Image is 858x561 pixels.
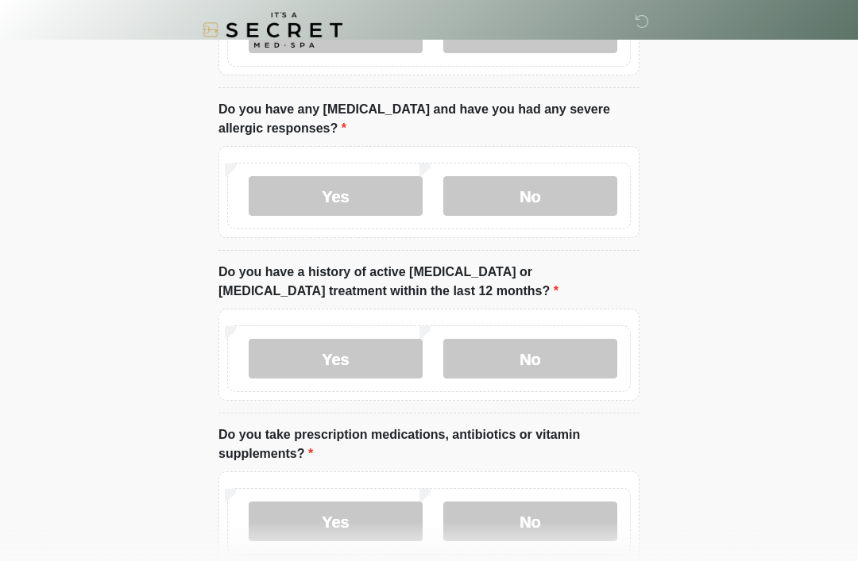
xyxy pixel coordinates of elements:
label: No [443,176,617,216]
label: Do you take prescription medications, antibiotics or vitamin supplements? [218,425,640,463]
label: Do you have a history of active [MEDICAL_DATA] or [MEDICAL_DATA] treatment within the last 12 mon... [218,263,640,301]
label: No [443,501,617,541]
label: Yes [249,339,423,378]
img: It's A Secret Med Spa Logo [203,12,342,48]
label: Yes [249,176,423,216]
label: Do you have any [MEDICAL_DATA] and have you had any severe allergic responses? [218,100,640,138]
label: No [443,339,617,378]
label: Yes [249,501,423,541]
